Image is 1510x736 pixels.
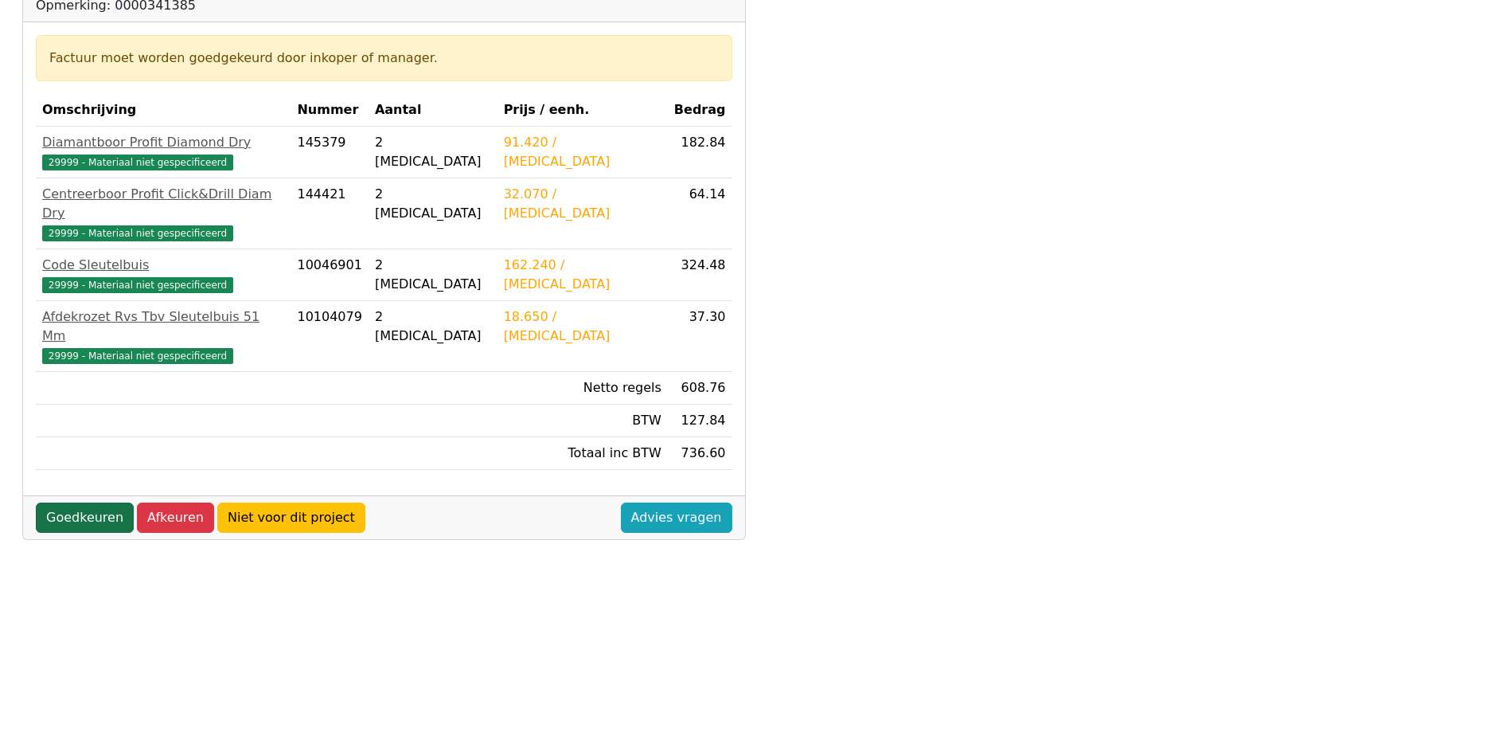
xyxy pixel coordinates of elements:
td: Netto regels [497,372,668,405]
a: Diamantboor Profit Diamond Dry29999 - Materiaal niet gespecificeerd [42,133,284,171]
div: Factuur moet worden goedgekeurd door inkoper of manager. [49,49,719,68]
td: 37.30 [668,301,732,372]
th: Aantal [369,94,497,127]
span: 29999 - Materiaal niet gespecificeerd [42,225,233,241]
a: Afkeuren [137,503,214,533]
span: 29999 - Materiaal niet gespecificeerd [42,348,233,364]
div: Afdekrozet Rvs Tbv Sleutelbuis 51 Mm [42,307,284,346]
div: 2 [MEDICAL_DATA] [375,185,491,223]
td: 145379 [291,127,368,178]
td: 127.84 [668,405,732,437]
a: Centreerboor Profit Click&Drill Diam Dry29999 - Materiaal niet gespecificeerd [42,185,284,242]
span: 29999 - Materiaal niet gespecificeerd [42,155,233,170]
div: 2 [MEDICAL_DATA] [375,256,491,294]
div: 162.240 / [MEDICAL_DATA] [504,256,661,294]
td: Totaal inc BTW [497,437,668,470]
th: Bedrag [668,94,732,127]
a: Advies vragen [621,503,732,533]
div: 2 [MEDICAL_DATA] [375,133,491,171]
div: Centreerboor Profit Click&Drill Diam Dry [42,185,284,223]
td: 144421 [291,178,368,249]
div: 91.420 / [MEDICAL_DATA] [504,133,661,171]
div: 2 [MEDICAL_DATA] [375,307,491,346]
td: 608.76 [668,372,732,405]
div: Diamantboor Profit Diamond Dry [42,133,284,152]
div: Code Sleutelbuis [42,256,284,275]
a: Goedkeuren [36,503,134,533]
td: 64.14 [668,178,732,249]
span: 29999 - Materiaal niet gespecificeerd [42,277,233,293]
td: 736.60 [668,437,732,470]
th: Nummer [291,94,368,127]
a: Niet voor dit project [217,503,365,533]
td: 182.84 [668,127,732,178]
th: Omschrijving [36,94,291,127]
div: 32.070 / [MEDICAL_DATA] [504,185,661,223]
td: 10046901 [291,249,368,301]
div: 18.650 / [MEDICAL_DATA] [504,307,661,346]
th: Prijs / eenh. [497,94,668,127]
td: 324.48 [668,249,732,301]
a: Code Sleutelbuis29999 - Materiaal niet gespecificeerd [42,256,284,294]
a: Afdekrozet Rvs Tbv Sleutelbuis 51 Mm29999 - Materiaal niet gespecificeerd [42,307,284,365]
td: 10104079 [291,301,368,372]
td: BTW [497,405,668,437]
